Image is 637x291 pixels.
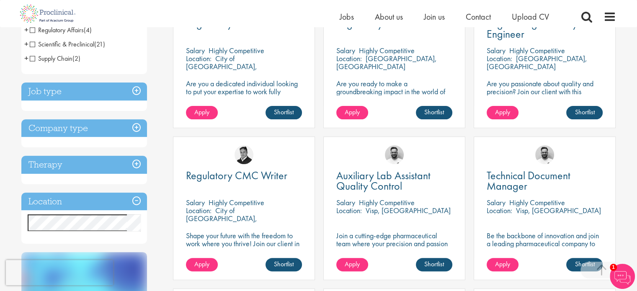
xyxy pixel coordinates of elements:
[30,40,94,49] span: Scientific & Preclinical
[266,258,302,271] a: Shortlist
[94,40,105,49] span: (21)
[209,46,264,55] p: Highly Competitive
[566,258,603,271] a: Shortlist
[535,145,554,164] img: Emile De Beer
[24,38,28,50] span: +
[30,26,84,34] span: Regulatory Affairs
[21,119,147,137] h3: Company type
[336,258,368,271] a: Apply
[336,46,355,55] span: Salary
[610,264,635,289] img: Chatbot
[209,198,264,207] p: Highly Competitive
[359,198,415,207] p: Highly Competitive
[186,80,302,119] p: Are you a dedicated individual looking to put your expertise to work fully flexibly in a remote p...
[610,264,617,271] span: 1
[487,54,512,63] span: Location:
[186,54,257,79] p: City of [GEOGRAPHIC_DATA], [GEOGRAPHIC_DATA]
[487,54,587,71] p: [GEOGRAPHIC_DATA], [GEOGRAPHIC_DATA]
[336,168,431,193] span: Auxiliary Lab Assistant Quality Control
[495,260,510,268] span: Apply
[186,168,287,183] span: Regulatory CMC Writer
[336,54,362,63] span: Location:
[466,11,491,22] a: Contact
[186,54,211,63] span: Location:
[359,46,415,55] p: Highly Competitive
[509,46,565,55] p: Highly Competitive
[487,232,603,263] p: Be the backbone of innovation and join a leading pharmaceutical company to help keep life-changin...
[487,18,603,39] a: Engineering - Quality Engineer
[345,108,360,116] span: Apply
[336,18,452,29] a: Regulatory Consultant
[186,206,211,215] span: Location:
[512,11,549,22] a: Upload CV
[487,198,505,207] span: Salary
[345,260,360,268] span: Apply
[487,16,578,41] span: Engineering - Quality Engineer
[21,193,147,211] h3: Location
[516,206,601,215] p: Visp, [GEOGRAPHIC_DATA]
[336,80,452,119] p: Are you ready to make a groundbreaking impact in the world of biotechnology? Join a growing compa...
[194,108,209,116] span: Apply
[336,106,368,119] a: Apply
[186,18,302,29] a: Regulatory Consultant
[30,54,80,63] span: Supply Chain
[186,258,218,271] a: Apply
[186,232,302,255] p: Shape your future with the freedom to work where you thrive! Join our client in this fully remote...
[186,206,257,231] p: City of [GEOGRAPHIC_DATA], [GEOGRAPHIC_DATA]
[487,80,603,111] p: Are you passionate about quality and precision? Join our client with this engineering role and he...
[336,170,452,191] a: Auxiliary Lab Assistant Quality Control
[487,168,570,193] span: Technical Document Manager
[336,232,452,263] p: Join a cutting-edge pharmaceutical team where your precision and passion for quality will help sh...
[336,54,437,71] p: [GEOGRAPHIC_DATA], [GEOGRAPHIC_DATA]
[24,52,28,64] span: +
[266,106,302,119] a: Shortlist
[6,260,113,285] iframe: reCAPTCHA
[487,106,518,119] a: Apply
[487,46,505,55] span: Salary
[186,170,302,181] a: Regulatory CMC Writer
[30,54,72,63] span: Supply Chain
[495,108,510,116] span: Apply
[509,198,565,207] p: Highly Competitive
[235,145,253,164] img: Peter Duvall
[566,106,603,119] a: Shortlist
[30,40,105,49] span: Scientific & Preclinical
[24,23,28,36] span: +
[336,206,362,215] span: Location:
[72,54,80,63] span: (2)
[416,258,452,271] a: Shortlist
[84,26,92,34] span: (4)
[194,260,209,268] span: Apply
[336,198,355,207] span: Salary
[186,46,205,55] span: Salary
[366,206,451,215] p: Visp, [GEOGRAPHIC_DATA]
[340,11,354,22] a: Jobs
[30,26,92,34] span: Regulatory Affairs
[424,11,445,22] a: Join us
[487,170,603,191] a: Technical Document Manager
[186,198,205,207] span: Salary
[416,106,452,119] a: Shortlist
[487,206,512,215] span: Location:
[21,82,147,100] h3: Job type
[375,11,403,22] a: About us
[385,145,404,164] img: Emile De Beer
[21,156,147,174] h3: Therapy
[186,106,218,119] a: Apply
[487,258,518,271] a: Apply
